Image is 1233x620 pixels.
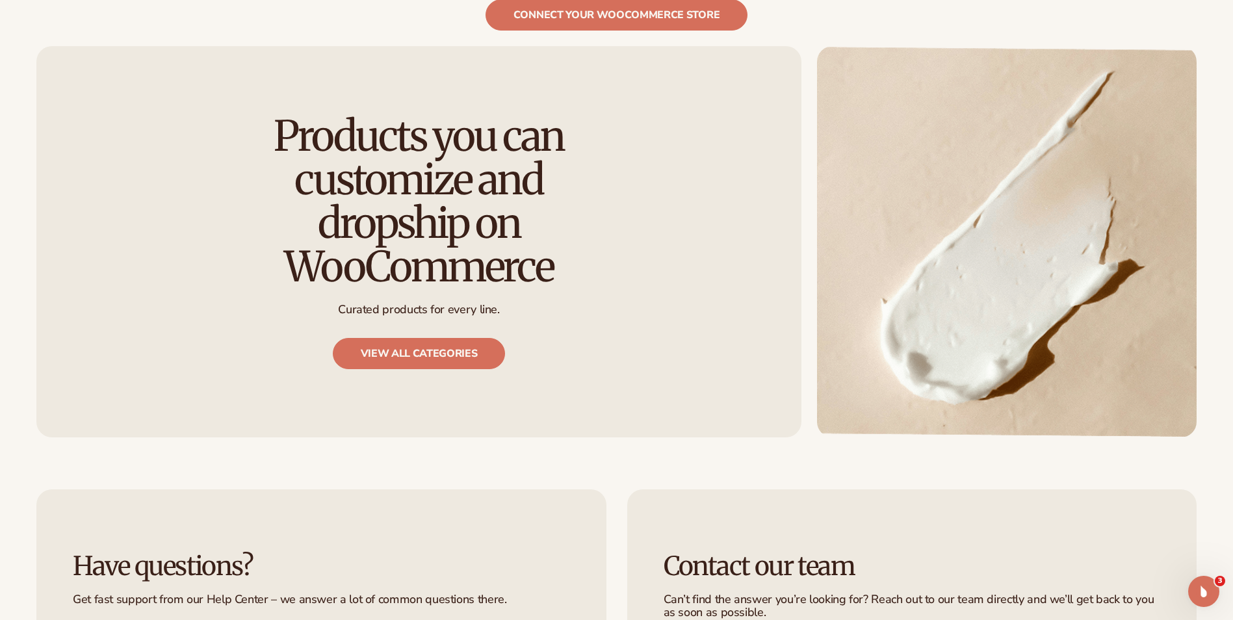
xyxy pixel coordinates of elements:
[338,302,499,317] p: Curated products for every line.
[817,46,1197,437] img: Moisturizer cream swatch.
[73,552,570,580] h3: Have questions?
[1188,576,1219,607] iframe: Intercom live chat
[222,114,617,289] h2: Products you can customize and dropship on WooCommerce
[333,338,506,369] a: View all categories
[73,593,570,606] p: Get fast support from our Help Center – we answer a lot of common questions there.
[1215,576,1225,586] span: 3
[664,593,1161,619] p: Can’t find the answer you’re looking for? Reach out to our team directly and we’ll get back to yo...
[664,552,1161,580] h3: Contact our team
